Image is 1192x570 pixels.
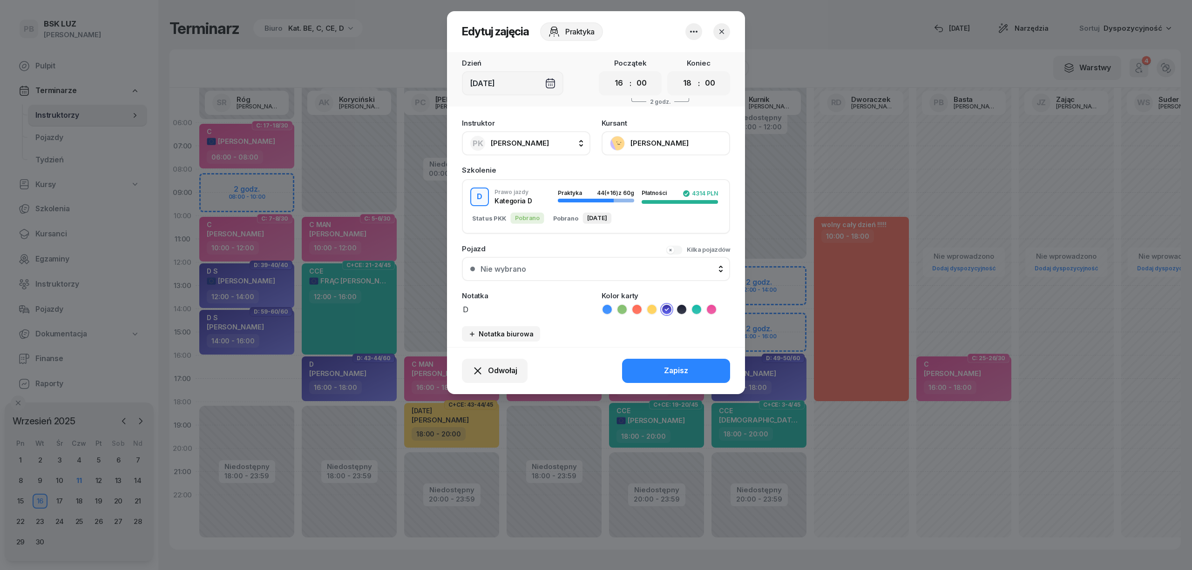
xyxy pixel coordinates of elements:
[488,365,517,377] span: Odwołaj
[666,245,730,255] button: Kilka pojazdów
[462,359,528,383] button: Odwołaj
[462,24,529,39] h2: Edytuj zajęcia
[622,359,730,383] button: Zapisz
[473,140,483,148] span: PK
[687,245,730,255] div: Kilka pojazdów
[630,78,631,89] div: :
[698,78,700,89] div: :
[491,139,549,148] span: [PERSON_NAME]
[664,365,688,377] div: Zapisz
[462,257,730,281] button: Nie wybrano
[462,131,590,155] button: PK[PERSON_NAME]
[481,265,526,273] div: Nie wybrano
[468,330,534,338] div: Notatka biurowa
[462,326,540,342] button: Notatka biurowa
[602,131,730,155] button: [PERSON_NAME]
